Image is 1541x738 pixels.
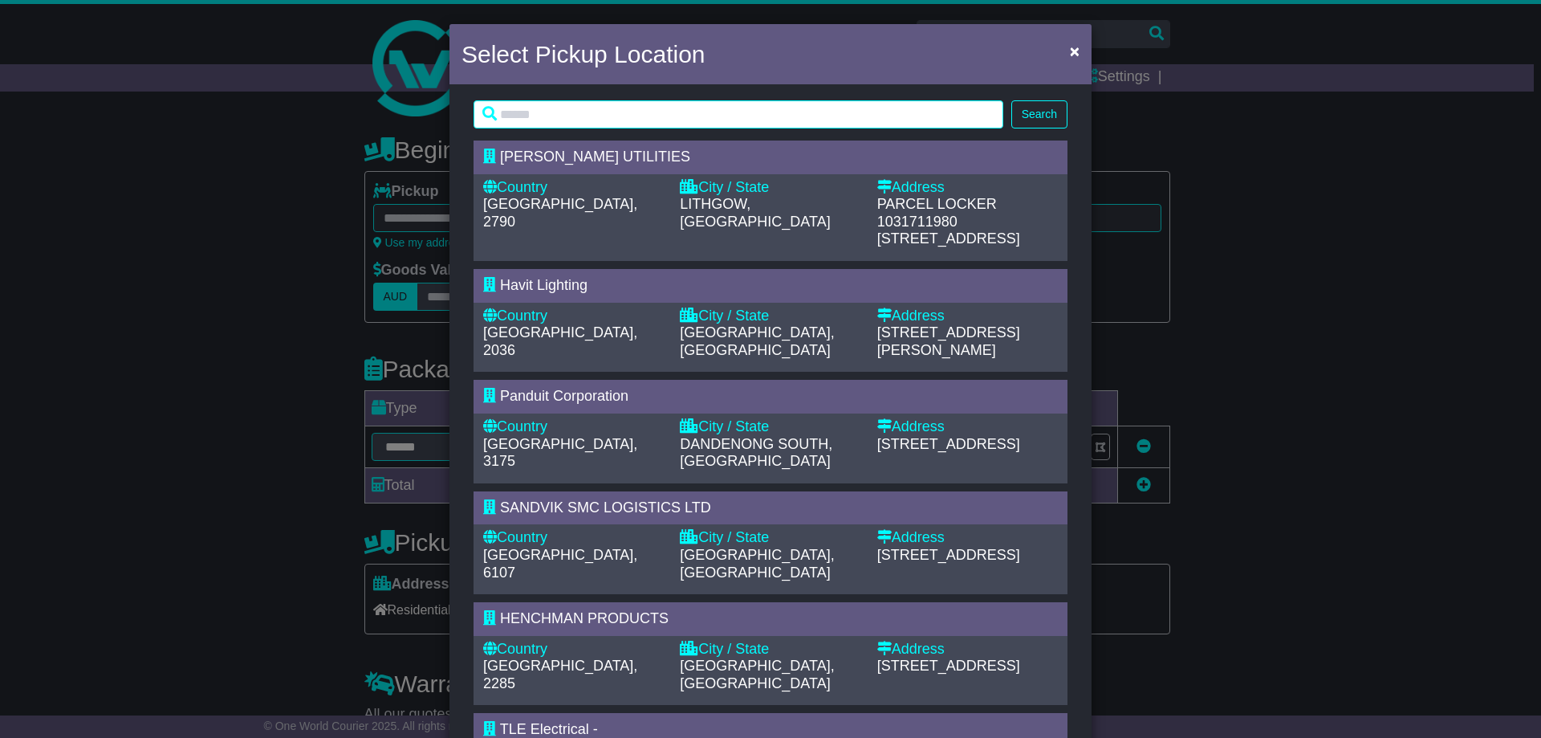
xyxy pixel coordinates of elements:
[877,529,1058,547] div: Address
[877,308,1058,325] div: Address
[483,308,664,325] div: Country
[680,529,860,547] div: City / State
[680,196,830,230] span: LITHGOW, [GEOGRAPHIC_DATA]
[877,547,1020,563] span: [STREET_ADDRESS]
[680,641,860,658] div: City / State
[1062,35,1088,67] button: Close
[500,499,711,516] span: SANDVIK SMC LOGISTICS LTD
[483,418,664,436] div: Country
[500,277,588,293] span: Havit Lighting
[680,418,860,436] div: City / State
[680,324,834,358] span: [GEOGRAPHIC_DATA], [GEOGRAPHIC_DATA]
[877,196,997,230] span: PARCEL LOCKER 1031711980
[461,36,705,72] h4: Select Pickup Location
[483,641,664,658] div: Country
[500,388,628,404] span: Panduit Corporation
[877,230,1020,247] span: [STREET_ADDRESS]
[877,658,1020,674] span: [STREET_ADDRESS]
[877,418,1058,436] div: Address
[500,610,669,626] span: HENCHMAN PRODUCTS
[877,324,1020,358] span: [STREET_ADDRESS][PERSON_NAME]
[680,436,832,470] span: DANDENONG SOUTH, [GEOGRAPHIC_DATA]
[680,547,834,581] span: [GEOGRAPHIC_DATA], [GEOGRAPHIC_DATA]
[483,436,637,470] span: [GEOGRAPHIC_DATA], 3175
[483,179,664,197] div: Country
[483,529,664,547] div: Country
[1011,100,1067,128] button: Search
[680,658,834,691] span: [GEOGRAPHIC_DATA], [GEOGRAPHIC_DATA]
[680,308,860,325] div: City / State
[1070,42,1080,60] span: ×
[877,641,1058,658] div: Address
[680,179,860,197] div: City / State
[877,179,1058,197] div: Address
[483,658,637,691] span: [GEOGRAPHIC_DATA], 2285
[500,149,690,165] span: [PERSON_NAME] UTILITIES
[500,721,598,737] span: TLE Electrical -
[483,196,637,230] span: [GEOGRAPHIC_DATA], 2790
[877,436,1020,452] span: [STREET_ADDRESS]
[483,547,637,581] span: [GEOGRAPHIC_DATA], 6107
[483,324,637,358] span: [GEOGRAPHIC_DATA], 2036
